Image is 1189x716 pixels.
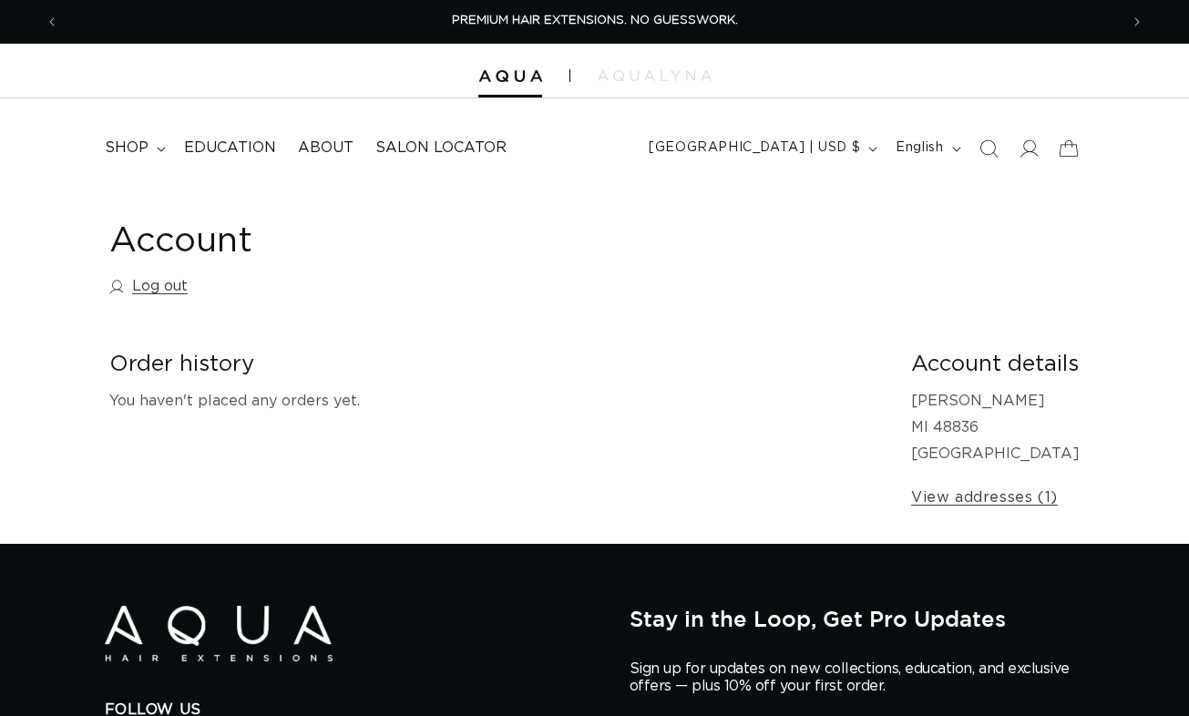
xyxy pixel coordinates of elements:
a: About [287,128,364,169]
button: Next announcement [1117,5,1157,39]
h1: Account [109,220,1080,264]
span: [GEOGRAPHIC_DATA] | USD $ [649,138,860,158]
button: Previous announcement [32,5,72,39]
a: Log out [109,273,188,300]
span: English [896,138,943,158]
span: PREMIUM HAIR EXTENSIONS. NO GUESSWORK. [452,15,738,26]
p: Sign up for updates on new collections, education, and exclusive offers — plus 10% off your first... [630,660,1085,695]
img: Aqua Hair Extensions [478,70,542,83]
summary: Search [969,128,1009,169]
button: English [885,131,968,166]
h2: Stay in the Loop, Get Pro Updates [630,606,1085,631]
span: Education [184,138,276,158]
span: About [298,138,354,158]
a: View addresses (1) [911,485,1058,511]
h2: Order history [109,351,882,379]
p: [PERSON_NAME] MI 48836 [GEOGRAPHIC_DATA] [911,388,1080,466]
a: Salon Locator [364,128,518,169]
p: You haven't placed any orders yet. [109,388,882,414]
img: Aqua Hair Extensions [105,606,333,661]
span: Salon Locator [375,138,507,158]
span: shop [105,138,149,158]
h2: Account details [911,351,1080,379]
button: [GEOGRAPHIC_DATA] | USD $ [638,131,885,166]
img: aqualyna.com [598,70,712,81]
a: Education [173,128,287,169]
summary: shop [94,128,173,169]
